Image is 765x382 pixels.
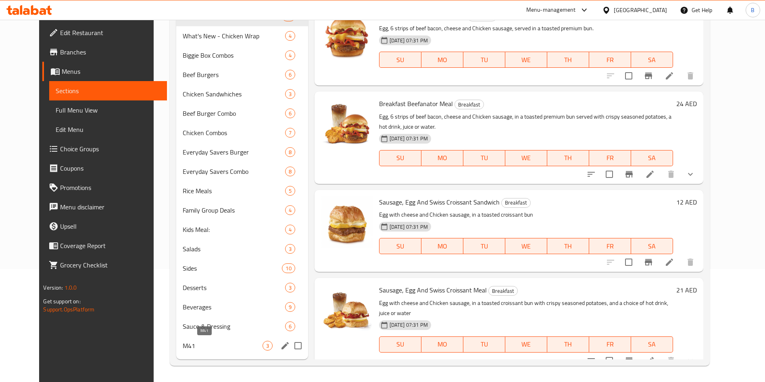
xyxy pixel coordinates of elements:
div: items [285,186,295,196]
div: items [285,205,295,215]
div: Sauce & Dressing [183,321,285,331]
span: TH [550,338,586,350]
span: 6 [286,110,295,117]
a: Upsell [42,217,167,236]
button: TH [547,238,589,254]
span: Chicken Combos [183,128,285,138]
span: Sausage, Egg And Swiss Croissant Meal [379,284,487,296]
span: Menus [62,67,161,76]
span: Breakfast [455,100,484,109]
div: Breakfast [454,100,484,109]
span: 3 [286,90,295,98]
span: WE [509,54,544,66]
h6: 24 AED [676,98,697,109]
div: Chicken Sandwhiches3 [176,84,308,104]
span: 4 [286,52,295,59]
div: Beef Burger Combo6 [176,104,308,123]
span: 4 [286,226,295,234]
button: delete [661,165,681,184]
div: Rice Meals5 [176,181,308,200]
button: WE [505,52,547,68]
button: sort-choices [582,351,601,370]
button: WE [505,238,547,254]
div: What's New - Chicken Wrap4 [176,26,308,46]
span: Desserts [183,283,285,292]
button: SA [631,336,673,353]
span: [DATE] 07:31 PM [386,135,431,142]
span: WE [509,152,544,164]
span: 5 [286,187,295,195]
span: SU [383,54,418,66]
a: Edit Restaurant [42,23,167,42]
div: Breakfast [488,286,518,296]
span: SU [383,338,418,350]
span: Sides [183,263,282,273]
span: Everyday Savers Burger [183,147,285,157]
span: M41 [183,341,262,351]
span: TU [467,240,502,252]
span: SA [634,54,670,66]
span: 7 [286,129,295,137]
span: 6 [286,71,295,79]
span: 10 [282,265,294,272]
a: Full Menu View [49,100,167,120]
div: items [285,89,295,99]
span: Beef Burgers [183,70,285,79]
a: Coupons [42,159,167,178]
span: [DATE] 07:31 PM [386,37,431,44]
button: SU [379,150,421,166]
img: Sausage, Egg And Swiss Croissant Sandwich [321,196,373,248]
span: Menu disclaimer [60,202,161,212]
span: Sections [56,86,161,96]
span: WE [509,240,544,252]
span: Family Group Deals [183,205,285,215]
span: 4 [286,32,295,40]
span: Breakfast [502,198,530,207]
a: Grocery Checklist [42,255,167,275]
span: Everyday Savers Combo [183,167,285,176]
span: Breakfast [489,286,517,296]
span: SU [383,152,418,164]
span: 4 [286,207,295,214]
span: SA [634,338,670,350]
span: FR [592,338,628,350]
div: Everyday Savers Burger8 [176,142,308,162]
span: FR [592,152,628,164]
div: Family Group Deals4 [176,200,308,220]
a: Coverage Report [42,236,167,255]
a: Support.OpsPlatform [43,304,94,315]
span: Select to update [601,352,618,369]
div: items [285,109,295,118]
button: show more [681,165,700,184]
span: TU [467,54,502,66]
span: MO [425,54,460,66]
span: MO [425,240,460,252]
img: Sausage, Egg And Swiss Croissant Meal [321,284,373,336]
div: Kids Meal: [183,225,285,234]
a: Menus [42,62,167,81]
button: delete [681,253,700,272]
span: SA [634,240,670,252]
span: Breakfast Beefanator Meal [379,98,453,110]
div: items [285,283,295,292]
span: SU [383,240,418,252]
button: SA [631,52,673,68]
span: Coupons [60,163,161,173]
button: MO [421,52,463,68]
span: SA [634,152,670,164]
button: SU [379,52,421,68]
button: show more [681,351,700,370]
button: sort-choices [582,165,601,184]
span: FR [592,240,628,252]
span: 1.0.0 [65,282,77,293]
div: items [285,128,295,138]
button: SA [631,150,673,166]
div: items [285,70,295,79]
button: MO [421,150,463,166]
button: Branch-specific-item [619,165,639,184]
div: items [285,50,295,60]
